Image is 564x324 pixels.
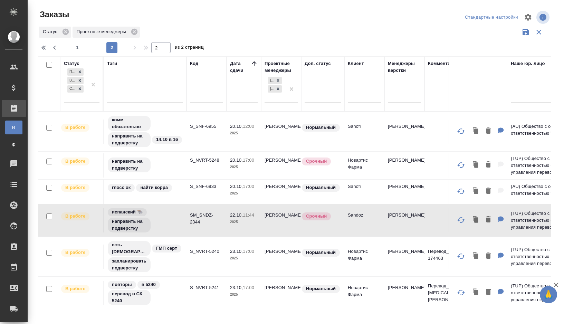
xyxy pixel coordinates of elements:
[230,130,258,137] p: 2025
[267,76,283,85] div: Горшкова Валентина, Грабко Мария
[230,212,243,218] p: 22.10,
[301,212,341,221] div: Выставляется автоматически, если на указанный объем услуг необходимо больше времени в стандартном...
[301,248,341,257] div: Статус по умолчанию для стандартных заказов
[5,121,22,134] a: В
[65,184,85,191] p: В работе
[261,180,301,204] td: [PERSON_NAME]
[60,123,99,132] div: Выставляет ПМ после принятия заказа от КМа
[469,249,482,263] button: Клонировать
[60,157,99,166] div: Выставляет ПМ после принятия заказа от КМа
[38,9,69,20] span: Заказы
[107,280,183,306] div: повторы, в 5240, перевод в СК 5240
[536,11,551,24] span: Посмотреть информацию
[306,158,327,165] p: Срочный
[107,183,183,192] div: глосс ок, найти корра
[67,68,76,76] div: Подтвержден
[348,284,381,298] p: Новартис Фарма
[261,245,301,269] td: [PERSON_NAME]
[482,184,494,198] button: Удалить
[230,164,258,171] p: 2025
[67,76,84,85] div: Подтвержден, В работе, Согласование КП
[301,183,341,192] div: Статус по умолчанию для стандартных заказов
[243,285,254,290] p: 17:00
[112,218,146,232] p: направить на подверстку
[243,184,254,189] p: 17:00
[112,281,132,288] p: повторы
[482,285,494,299] button: Удалить
[230,158,243,163] p: 20.10,
[428,283,504,303] p: Перевод_Co-[MEDICAL_DATA]_PUBS Shuina, [PERSON_NAME]...
[190,123,223,130] p: S_SNF-6955
[73,27,140,38] div: Проектные менеджеры
[388,123,421,130] p: [PERSON_NAME]
[261,120,301,144] td: [PERSON_NAME]
[65,285,85,292] p: В работе
[428,60,476,67] div: Комментарии для КМ
[67,68,84,76] div: Подтвержден, В работе, Согласование КП
[388,157,421,164] p: [PERSON_NAME]
[112,116,146,130] p: комм обязательно
[306,249,336,256] p: Нормальный
[64,60,79,67] div: Статус
[301,284,341,294] div: Статус по умолчанию для стандартных заказов
[388,60,421,74] div: Менеджеры верстки
[190,284,223,291] p: S_NVRT-5241
[469,213,482,227] button: Клонировать
[230,249,243,254] p: 23.10,
[230,285,243,290] p: 23.10,
[60,248,99,257] div: Выставляет ПМ после принятия заказа от КМа
[267,85,283,93] div: Горшкова Валентина, Грабко Мария
[388,248,421,255] p: [PERSON_NAME]
[107,60,117,67] div: Тэги
[388,212,421,219] p: [PERSON_NAME]
[112,209,143,216] p: испанский 🐃
[265,60,298,74] div: Проектные менеджеры
[65,124,85,131] p: В работе
[428,248,504,262] p: Перевод_[MEDICAL_DATA]_PUBS 174463
[243,158,254,163] p: 17:00
[156,245,177,252] p: ГМП серт
[230,219,258,226] p: 2025
[261,153,301,178] td: [PERSON_NAME]
[494,285,507,299] button: Для КМ: Перевод_Co-Diovan_PUBS Shuina, Ekaterina shared the folder "Pubs 174464_Co-Diovan" with you
[453,157,469,173] button: Обновить
[306,213,327,220] p: Срочный
[60,284,99,294] div: Выставляет ПМ после принятия заказа от КМа
[112,158,146,172] p: направить на подверстку
[5,138,22,152] a: Ф
[301,157,341,166] div: Выставляется автоматически, если на указанный объем услуг необходимо больше времени в стандартном...
[540,286,557,303] button: 🙏
[388,284,421,291] p: [PERSON_NAME]
[511,60,545,67] div: Наше юр. лицо
[261,281,301,305] td: [PERSON_NAME]
[230,60,251,74] div: Дата сдачи
[65,213,85,220] p: В работе
[72,44,83,51] span: 1
[268,77,274,84] div: [PERSON_NAME]
[494,249,507,263] button: Для КМ: Перевод_Diovan_PUBS 174463
[9,141,19,148] span: Ф
[453,123,469,140] button: Обновить
[77,28,128,35] p: Проектные менеджеры
[65,249,85,256] p: В работе
[520,9,536,26] span: Настроить таблицу
[107,208,183,233] div: испанский 🐃, направить на подверстку
[9,124,19,131] span: В
[469,184,482,198] button: Клонировать
[112,133,146,146] p: направить на подверстку
[469,285,482,299] button: Клонировать
[39,27,71,38] div: Статус
[107,115,183,148] div: комм обязательно, направить на подверстку, 14.10 в 16
[230,190,258,197] p: 2025
[482,213,494,227] button: Удалить
[306,124,336,131] p: Нормальный
[519,26,532,39] button: Сохранить фильтры
[190,157,223,164] p: S_NVRT-5248
[60,183,99,192] div: Выставляет ПМ после принятия заказа от КМа
[243,249,254,254] p: 17:00
[67,77,76,84] div: В работе
[190,212,223,226] p: SM_SNDZ-2344
[453,212,469,228] button: Обновить
[532,26,545,39] button: Сбросить фильтры
[243,212,254,218] p: 11:44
